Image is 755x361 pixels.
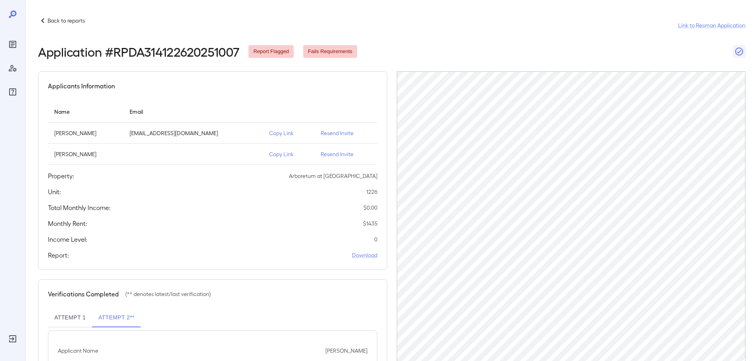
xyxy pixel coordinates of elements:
[248,48,294,55] span: Report Flagged
[48,250,69,260] h5: Report:
[130,129,256,137] p: [EMAIL_ADDRESS][DOMAIN_NAME]
[303,48,357,55] span: Fails Requirements
[363,220,377,227] p: $ 1435
[48,289,119,299] h5: Verifications Completed
[374,235,377,243] p: 0
[48,308,92,327] button: Attempt 1
[54,150,117,158] p: [PERSON_NAME]
[125,290,211,298] p: (** denotes latest/last verification)
[48,235,87,244] h5: Income Level:
[92,308,141,327] button: Attempt 2**
[352,251,377,259] a: Download
[6,62,19,74] div: Manage Users
[48,187,61,197] h5: Unit:
[678,21,745,29] a: Link to Resman Application
[6,38,19,51] div: Reports
[289,172,377,180] p: Arboretum at [GEOGRAPHIC_DATA]
[366,188,377,196] p: 1226
[54,129,117,137] p: [PERSON_NAME]
[6,332,19,345] div: Log Out
[269,150,308,158] p: Copy Link
[48,203,111,212] h5: Total Monthly Income:
[58,347,98,355] p: Applicant Name
[48,219,87,228] h5: Monthly Rent:
[48,81,115,91] h5: Applicants Information
[48,17,85,25] p: Back to reports
[363,204,377,212] p: $ 0.00
[269,129,308,137] p: Copy Link
[38,44,239,59] h2: Application # RPDA314122620251007
[48,100,377,165] table: simple table
[48,171,74,181] h5: Property:
[321,150,371,158] p: Resend Invite
[6,86,19,98] div: FAQ
[321,129,371,137] p: Resend Invite
[733,45,745,58] button: Close Report
[48,100,123,123] th: Name
[325,347,367,355] p: [PERSON_NAME]
[123,100,263,123] th: Email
